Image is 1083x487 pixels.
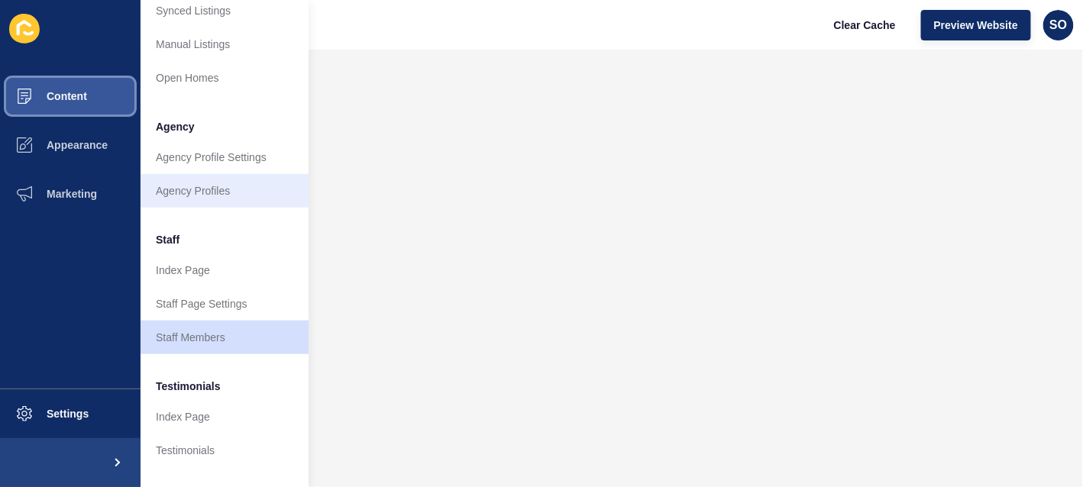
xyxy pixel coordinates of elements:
[156,232,179,247] span: Staff
[821,10,909,40] button: Clear Cache
[141,287,309,321] a: Staff Page Settings
[141,174,309,208] a: Agency Profiles
[156,379,221,394] span: Testimonials
[1049,18,1067,33] span: SO
[934,18,1018,33] span: Preview Website
[834,18,896,33] span: Clear Cache
[141,253,309,287] a: Index Page
[921,10,1031,40] button: Preview Website
[141,321,309,354] a: Staff Members
[141,61,309,95] a: Open Homes
[156,119,195,134] span: Agency
[141,434,309,467] a: Testimonials
[141,27,309,61] a: Manual Listings
[141,140,309,174] a: Agency Profile Settings
[141,400,309,434] a: Index Page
